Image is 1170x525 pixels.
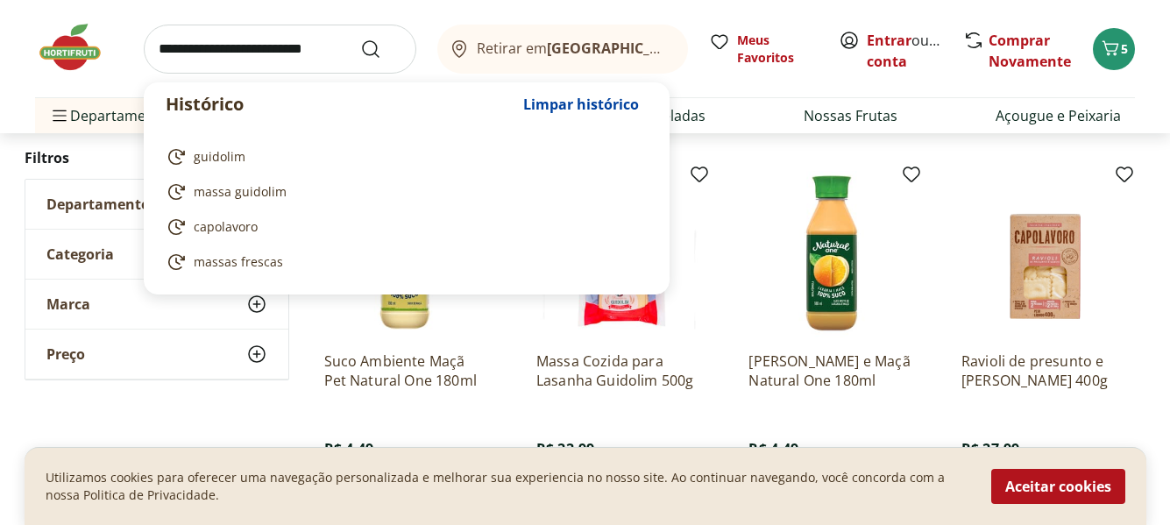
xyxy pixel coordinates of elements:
button: Categoria [25,230,288,279]
span: massas frescas [194,253,283,271]
a: capolavoro [166,216,641,238]
input: search [144,25,416,74]
span: 5 [1121,40,1128,57]
span: capolavoro [194,218,258,236]
button: Aceitar cookies [991,469,1125,504]
button: Carrinho [1093,28,1135,70]
span: R$ 4,49 [748,439,798,458]
img: Suco Laranja e Maçã Natural One 180ml [748,171,915,337]
img: Hortifruti [35,21,123,74]
p: Histórico [166,92,514,117]
button: Departamento [25,180,288,229]
button: Submit Search [360,39,402,60]
a: Massa Cozida para Lasanha Guidolim 500g [536,351,703,390]
a: guidolim [166,146,641,167]
h2: Filtros [25,140,289,175]
span: Retirar em [477,40,670,56]
span: Meus Favoritos [737,32,818,67]
span: R$ 4,49 [324,439,374,458]
span: guidolim [194,148,245,166]
button: Preço [25,330,288,379]
a: Comprar Novamente [989,31,1071,71]
span: R$ 22,99 [536,439,594,458]
img: Ravioli de presunto e queijo Capolavoro 400g [961,171,1128,337]
a: massa guidolim [166,181,641,202]
span: Categoria [46,245,114,263]
button: Limpar histórico [514,83,648,125]
span: R$ 27,99 [961,439,1019,458]
a: [PERSON_NAME] e Maçã Natural One 180ml [748,351,915,390]
button: Marca [25,280,288,329]
button: Menu [49,95,70,137]
a: Açougue e Peixaria [996,105,1121,126]
a: Suco Ambiente Maçã Pet Natural One 180ml [324,351,491,390]
p: Utilizamos cookies para oferecer uma navegação personalizada e melhorar sua experiencia no nosso ... [46,469,970,504]
a: massas frescas [166,252,641,273]
span: Marca [46,295,90,313]
a: Nossas Frutas [804,105,897,126]
span: Preço [46,345,85,363]
span: Limpar histórico [523,97,639,111]
span: massa guidolim [194,183,287,201]
a: Meus Favoritos [709,32,818,67]
a: Ravioli de presunto e [PERSON_NAME] 400g [961,351,1128,390]
a: Entrar [867,31,911,50]
a: Criar conta [867,31,963,71]
span: Departamentos [49,95,175,137]
button: Retirar em[GEOGRAPHIC_DATA]/[GEOGRAPHIC_DATA] [437,25,688,74]
span: Departamento [46,195,150,213]
span: ou [867,30,945,72]
b: [GEOGRAPHIC_DATA]/[GEOGRAPHIC_DATA] [547,39,842,58]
